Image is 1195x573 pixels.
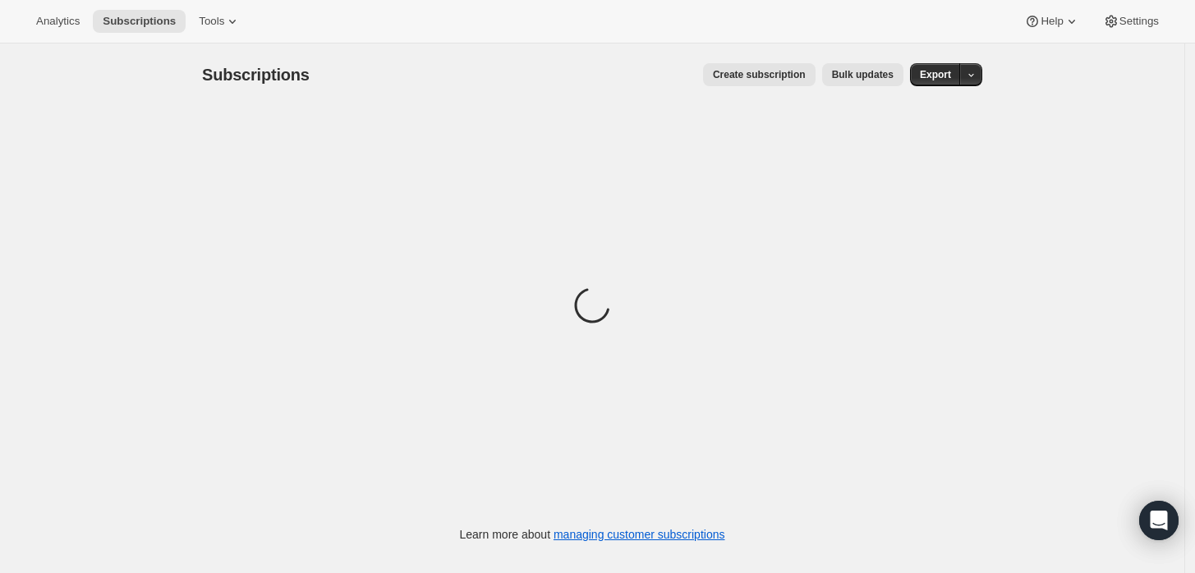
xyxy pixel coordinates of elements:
button: Subscriptions [93,10,186,33]
button: Help [1014,10,1089,33]
span: Tools [199,15,224,28]
span: Help [1041,15,1063,28]
span: Create subscription [713,68,806,81]
span: Subscriptions [202,66,310,84]
span: Export [920,68,951,81]
a: managing customer subscriptions [554,528,725,541]
button: Bulk updates [822,63,903,86]
p: Learn more about [460,526,725,543]
span: Bulk updates [832,68,894,81]
span: Subscriptions [103,15,176,28]
button: Create subscription [703,63,816,86]
span: Analytics [36,15,80,28]
button: Export [910,63,961,86]
button: Analytics [26,10,90,33]
button: Settings [1093,10,1169,33]
div: Open Intercom Messenger [1139,501,1179,540]
span: Settings [1119,15,1159,28]
button: Tools [189,10,250,33]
